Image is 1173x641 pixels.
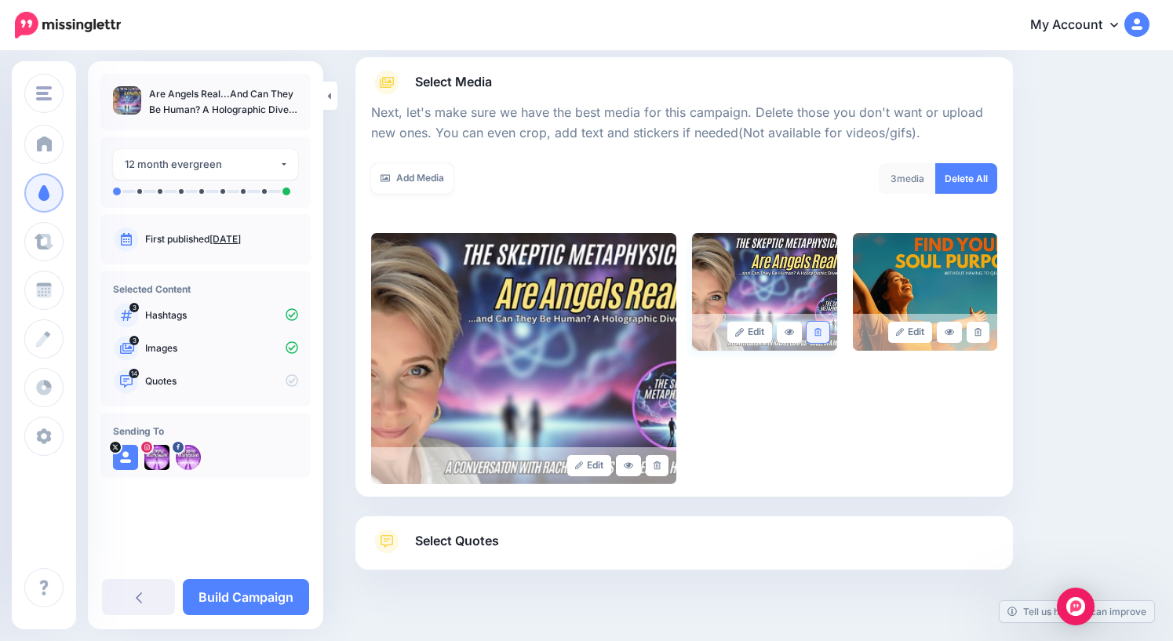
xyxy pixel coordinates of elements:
p: Next, let's make sure we have the best media for this campaign. Delete those you don't want or up... [371,103,997,144]
img: daf36048de1e6eee80c874c50ce6b2b6_thumb.jpg [113,86,141,115]
div: media [879,163,936,194]
h4: Sending To [113,425,298,437]
span: Select Quotes [415,530,499,552]
span: 3 [891,173,897,184]
img: 851342a7ed9288680b25a2c55338b9c4_large.jpg [853,233,998,351]
p: Quotes [145,374,298,388]
img: user_default_image.png [113,445,138,470]
p: Are Angels Real...And Can They Be Human? A Holographic Dive into Divinity with [PERSON_NAME] [149,86,298,118]
a: Delete All [935,163,997,194]
span: Select Media [415,71,492,93]
img: 397599238_854002456209143_7495850539788434841_n-bsa141966.jpg [144,445,169,470]
span: 3 [129,336,139,345]
a: Select Media [371,70,997,95]
img: daf36048de1e6eee80c874c50ce6b2b6_large.jpg [371,233,676,484]
span: 3 [129,303,139,312]
img: 398694559_755142363325592_1851666557881600205_n-bsa141941.jpg [176,445,201,470]
img: Missinglettr [15,12,121,38]
p: First published [145,232,298,246]
p: Images [145,341,298,355]
h4: Selected Content [113,283,298,295]
span: 14 [129,369,140,378]
a: Select Quotes [371,529,997,570]
a: Tell us how we can improve [1000,601,1154,622]
div: Select Media [371,95,997,484]
a: Edit [888,322,933,343]
div: Open Intercom Messenger [1057,588,1095,625]
img: menu.png [36,86,52,100]
p: Hashtags [145,308,298,322]
button: 12 month evergreen [113,149,298,180]
a: Edit [727,322,772,343]
a: [DATE] [209,233,241,245]
a: Edit [567,455,612,476]
a: Add Media [371,163,454,194]
img: 265953032cb226428e9990d7da83daaf_large.jpg [692,233,837,351]
div: 12 month evergreen [125,155,279,173]
a: My Account [1015,6,1149,45]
